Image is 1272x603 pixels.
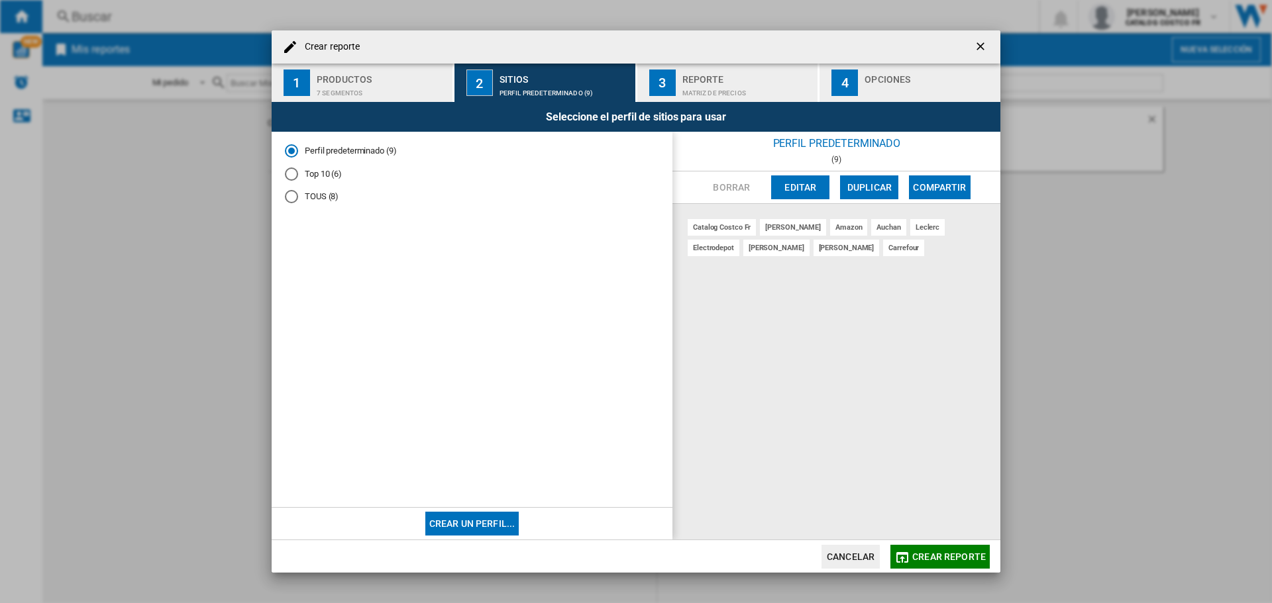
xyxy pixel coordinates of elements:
[831,70,858,96] div: 4
[702,175,761,199] button: Borrar
[285,167,659,180] md-radio-button: Top 10 (6)
[865,69,995,83] div: Opciones
[317,83,447,97] div: 7 segmentos
[688,219,756,236] div: catalog costco fr
[466,70,493,96] div: 2
[814,240,880,256] div: [PERSON_NAME]
[821,545,880,569] button: Cancelar
[500,83,630,97] div: Perfil predeterminado (9)
[890,545,990,569] button: Crear reporte
[285,145,659,158] md-radio-button: Perfil predeterminado (9)
[688,240,739,256] div: electrodepot
[840,175,898,199] button: Duplicar
[637,64,820,102] button: 3 Reporte Matriz de precios
[969,34,995,60] button: getI18NText('BUTTONS.CLOSE_DIALOG')
[820,64,1000,102] button: 4 Opciones
[883,240,924,256] div: carrefour
[284,70,310,96] div: 1
[871,219,906,236] div: auchan
[909,175,970,199] button: Compartir
[454,64,637,102] button: 2 Sitios Perfil predeterminado (9)
[974,40,990,56] ng-md-icon: getI18NText('BUTTONS.CLOSE_DIALOG')
[912,551,986,562] span: Crear reporte
[771,175,829,199] button: Editar
[285,191,659,203] md-radio-button: TOUS (8)
[910,219,945,236] div: leclerc
[500,69,630,83] div: Sitios
[682,69,813,83] div: Reporte
[272,64,454,102] button: 1 Productos 7 segmentos
[425,512,519,535] button: Crear un perfil...
[682,83,813,97] div: Matriz de precios
[317,69,447,83] div: Productos
[830,219,867,236] div: amazon
[760,219,826,236] div: [PERSON_NAME]
[298,40,360,54] h4: Crear reporte
[672,132,1000,155] div: Perfil predeterminado
[672,155,1000,164] div: (9)
[743,240,810,256] div: [PERSON_NAME]
[649,70,676,96] div: 3
[272,102,1000,132] div: Seleccione el perfil de sitios para usar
